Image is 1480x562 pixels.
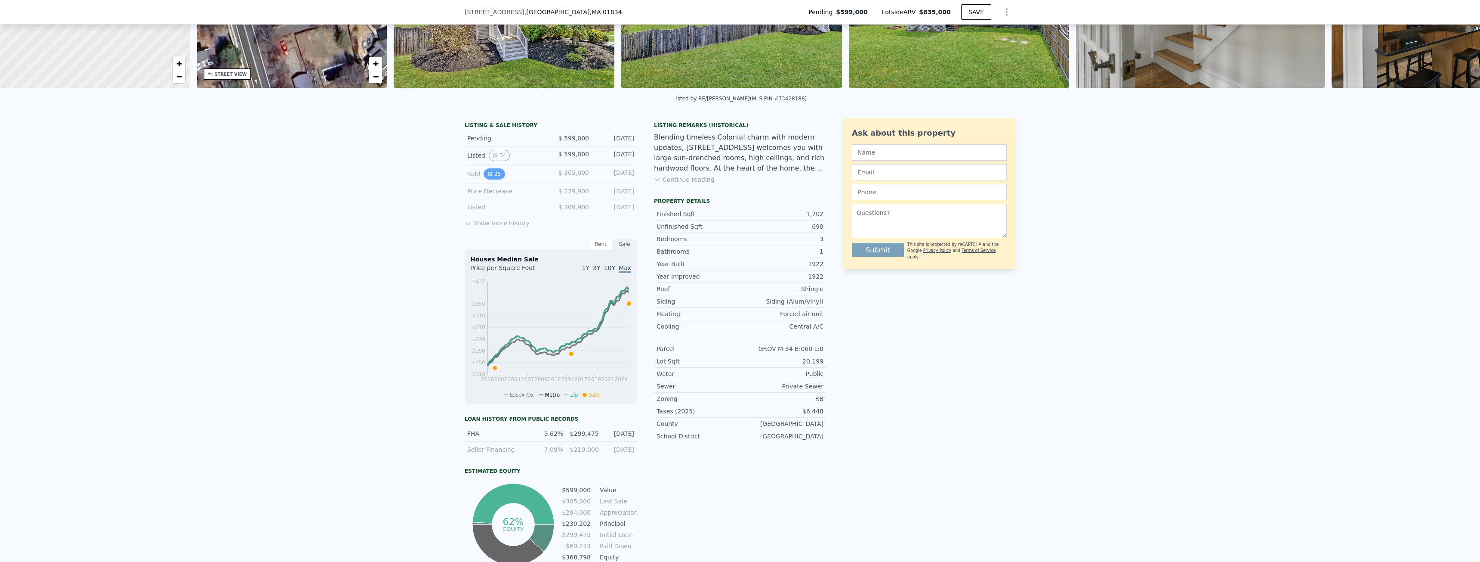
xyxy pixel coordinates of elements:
tspan: $150 [472,360,485,366]
div: 1922 [740,272,823,281]
div: Central A/C [740,322,823,331]
div: [DATE] [596,150,634,161]
td: $69,273 [561,541,591,551]
span: Lotside ARV [882,8,919,16]
a: Zoom out [173,70,185,83]
div: $210,000 [568,445,598,454]
tspan: $350 [472,301,485,307]
div: LISTING & SALE HISTORY [465,122,637,130]
div: Loan history from public records [465,416,637,422]
td: $599,000 [561,485,591,495]
div: Zoning [657,394,740,403]
span: Pending [808,8,836,16]
div: Private Sewer [740,382,823,391]
tspan: 2017 [574,376,588,382]
button: Show Options [998,3,1015,21]
button: Submit [852,243,904,257]
tspan: $310 [472,313,485,319]
a: Zoom in [369,57,382,70]
tspan: $190 [472,348,485,354]
tspan: $110 [472,371,485,377]
td: Principal [598,519,637,528]
tspan: 2009 [534,376,548,382]
span: $ 599,000 [558,151,589,158]
button: View historical data [489,150,510,161]
div: Cooling [657,322,740,331]
div: Finished Sqft [657,210,740,218]
div: [DATE] [596,134,634,143]
div: Listed [467,203,544,211]
div: Bedrooms [657,235,740,243]
div: 3.62% [533,429,563,438]
button: Continue reading [654,175,715,184]
input: Email [852,164,1007,180]
div: Price Decrease [467,187,544,196]
div: Roof [657,285,740,293]
div: Unfinished Sqft [657,222,740,231]
tspan: 2002 [494,376,508,382]
span: − [373,71,379,82]
div: Listing Remarks (Historical) [654,122,826,129]
div: Taxes (2025) [657,407,740,416]
tspan: $427 [472,279,485,285]
a: Privacy Policy [923,248,951,253]
tspan: 2024 [615,376,628,382]
div: Public [740,369,823,378]
div: 1922 [740,260,823,268]
span: Essex Co. [510,392,535,398]
tspan: $230 [472,336,485,342]
span: $ 305,000 [558,169,589,176]
div: Houses Median Sale [470,255,631,264]
div: This site is protected by reCAPTCHA and the Google and apply. [907,242,1007,260]
div: [DATE] [596,168,634,180]
div: Sewer [657,382,740,391]
div: [GEOGRAPHIC_DATA] [740,432,823,441]
span: Metro [545,392,560,398]
tspan: 2019 [588,376,601,382]
tspan: equity [503,525,524,532]
td: $299,475 [561,530,591,540]
span: + [373,58,379,69]
span: $ 279,900 [558,188,589,195]
td: Initial Loan [598,530,637,540]
span: 10Y [604,264,615,271]
div: Bathrooms [657,247,740,256]
div: [DATE] [604,429,634,438]
span: , [GEOGRAPHIC_DATA] [524,8,622,16]
td: Last Sale [598,497,637,506]
div: $6,448 [740,407,823,416]
span: 1Y [582,264,589,271]
div: County [657,419,740,428]
div: GROV M:34 B:060 L:0 [740,345,823,353]
div: Water [657,369,740,378]
div: Listed [467,150,544,161]
div: 3 [740,235,823,243]
tspan: 2012 [548,376,561,382]
div: [DATE] [596,187,634,196]
div: Year Built [657,260,740,268]
td: $294,000 [561,508,591,517]
div: Property details [654,198,826,205]
tspan: 2021 [601,376,614,382]
span: 3Y [593,264,600,271]
a: Zoom in [173,57,185,70]
td: $230,202 [561,519,591,528]
div: Estimated Equity [465,468,637,475]
div: $299,475 [568,429,598,438]
div: Siding (Alum/Vinyl) [740,297,823,306]
div: 690 [740,222,823,231]
div: RB [740,394,823,403]
span: Sale [589,392,600,398]
tspan: 2004 [508,376,521,382]
tspan: 2000 [481,376,494,382]
div: Sale [613,239,637,250]
span: $ 599,000 [558,135,589,142]
span: , MA 01834 [589,9,622,16]
span: $635,000 [919,9,951,16]
button: View historical data [484,168,505,180]
span: [STREET_ADDRESS] [465,8,524,16]
td: $305,000 [561,497,591,506]
span: $599,000 [836,8,868,16]
span: − [176,71,182,82]
div: 20,199 [740,357,823,366]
